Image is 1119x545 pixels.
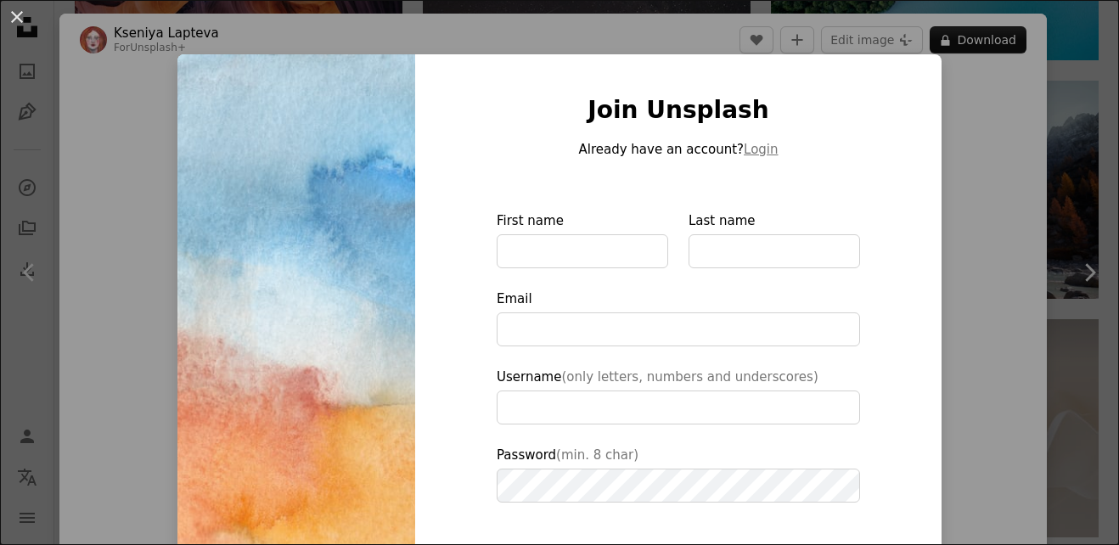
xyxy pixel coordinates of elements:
[689,211,860,268] label: Last name
[497,139,860,160] p: Already have an account?
[497,367,860,424] label: Username
[497,390,860,424] input: Username(only letters, numbers and underscores)
[497,469,860,503] input: Password(min. 8 char)
[497,234,668,268] input: First name
[497,95,860,126] h1: Join Unsplash
[497,312,860,346] input: Email
[497,289,860,346] label: Email
[689,234,860,268] input: Last name
[744,139,778,160] button: Login
[497,211,668,268] label: First name
[497,445,860,503] label: Password
[556,447,638,463] span: (min. 8 char)
[561,369,818,385] span: (only letters, numbers and underscores)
